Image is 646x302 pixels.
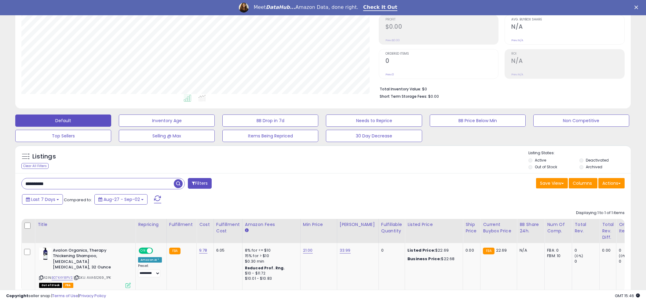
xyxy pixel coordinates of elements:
[520,221,542,234] div: BB Share 24h.
[340,221,376,228] div: [PERSON_NAME]
[38,221,133,228] div: Title
[619,248,644,253] div: 0
[385,18,498,21] span: Profit
[619,221,641,234] div: Ordered Items
[619,259,644,264] div: 0
[169,221,194,228] div: Fulfillment
[576,210,625,216] div: Displaying 1 to 1 of 1 items
[266,4,295,10] i: DataHub...
[407,247,435,253] b: Listed Price:
[199,247,207,253] a: 9.78
[634,5,641,9] div: Close
[511,52,624,56] span: ROI
[39,248,51,260] img: 41J7NOW2yoL._SL40_.jpg
[6,293,28,299] strong: Copyright
[407,256,458,262] div: $22.68
[245,248,296,253] div: 8% for <= $10
[547,253,567,259] div: FBM: 10
[138,221,164,228] div: Repricing
[569,178,597,188] button: Columns
[303,247,313,253] a: 21.00
[326,130,422,142] button: 30 Day Decrease
[245,265,285,271] b: Reduced Prof. Rng.
[573,180,592,186] span: Columns
[22,194,63,205] button: Last 7 Days
[430,115,526,127] button: BB Price Below Min
[326,115,422,127] button: Needs to Reprice
[222,115,318,127] button: BB Drop in 7d
[6,293,106,299] div: seller snap | |
[385,23,498,31] h2: $0.00
[104,196,140,202] span: Aug-27 - Sep-02
[32,152,56,161] h5: Listings
[385,38,400,42] small: Prev: $0.00
[407,221,460,228] div: Listed Price
[535,158,546,163] label: Active
[303,221,334,228] div: Min Price
[536,178,568,188] button: Save View
[528,150,631,156] p: Listing States:
[619,253,627,258] small: (0%)
[139,248,147,253] span: ON
[245,228,249,233] small: Amazon Fees.
[575,253,583,258] small: (0%)
[511,73,523,76] small: Prev: N/A
[245,276,296,281] div: $10.01 - $10.83
[119,115,215,127] button: Inventory Age
[547,248,567,253] div: FBA: 0
[245,221,298,228] div: Amazon Fees
[340,247,351,253] a: 33.99
[52,275,73,280] a: B07K4Y8PVS
[428,93,439,99] span: $0.00
[254,4,358,10] div: Meet Amazon Data, done right.
[363,4,397,11] a: Check It Out
[381,248,400,253] div: 0
[15,115,111,127] button: Default
[239,3,249,13] img: Profile image for Georgie
[407,248,458,253] div: $22.69
[39,283,62,288] span: All listings that are currently out of stock and unavailable for purchase on Amazon
[483,248,494,254] small: FBA
[152,248,162,253] span: OFF
[216,221,240,234] div: Fulfillment Cost
[586,158,609,163] label: Deactivated
[511,38,523,42] small: Prev: N/A
[245,271,296,276] div: $10 - $11.72
[380,86,421,92] b: Total Inventory Value:
[21,163,49,169] div: Clear All Filters
[385,73,394,76] small: Prev: 0
[245,259,296,264] div: $0.30 min
[138,264,162,277] div: Preset:
[496,247,507,253] span: 22.69
[79,293,106,299] a: Privacy Policy
[575,248,599,253] div: 0
[615,293,640,299] span: 2025-09-10 15:46 GMT
[188,178,212,189] button: Filters
[222,130,318,142] button: Items Being Repriced
[520,248,540,253] div: N/A
[602,248,611,253] div: 0.00
[64,197,92,203] span: Compared to:
[511,57,624,66] h2: N/A
[483,221,514,234] div: Current Buybox Price
[385,52,498,56] span: Ordered Items
[94,194,148,205] button: Aug-27 - Sep-02
[74,275,111,280] span: | SKU: AVA61269_1PK
[63,283,73,288] span: FBA
[407,256,441,262] b: Business Price:
[199,221,211,228] div: Cost
[535,164,557,169] label: Out of Stock
[602,221,614,241] div: Total Rev. Diff.
[465,248,476,253] div: 0.00
[381,221,402,234] div: Fulfillable Quantity
[575,221,597,234] div: Total Rev.
[598,178,625,188] button: Actions
[138,257,162,263] div: Amazon AI *
[39,248,131,287] div: ASIN:
[533,115,629,127] button: Non Competitive
[465,221,478,234] div: Ship Price
[119,130,215,142] button: Selling @ Max
[511,23,624,31] h2: N/A
[380,85,620,92] li: $0
[245,253,296,259] div: 15% for > $10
